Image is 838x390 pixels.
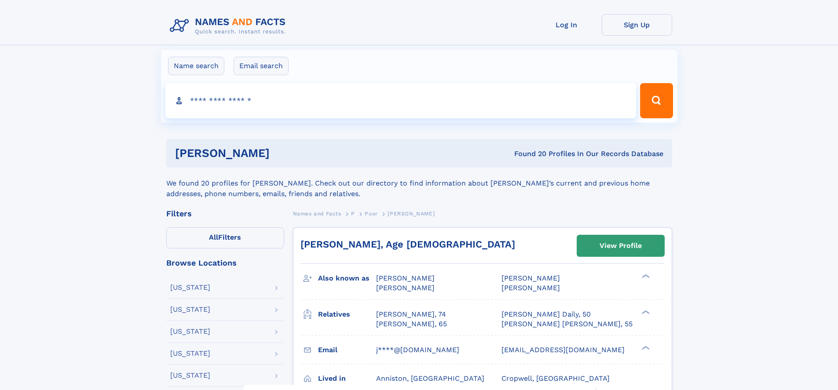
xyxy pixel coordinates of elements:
[501,374,610,383] span: Cropwell, [GEOGRAPHIC_DATA]
[168,57,224,75] label: Name search
[602,14,672,36] a: Sign Up
[365,208,377,219] a: Poor
[501,274,560,282] span: [PERSON_NAME]
[165,83,637,118] input: search input
[166,14,293,38] img: Logo Names and Facts
[376,374,484,383] span: Anniston, [GEOGRAPHIC_DATA]
[640,309,650,315] div: ❯
[501,284,560,292] span: [PERSON_NAME]
[351,208,355,219] a: P
[170,350,210,357] div: [US_STATE]
[300,239,515,250] a: [PERSON_NAME], Age [DEMOGRAPHIC_DATA]
[318,343,376,357] h3: Email
[501,346,625,354] span: [EMAIL_ADDRESS][DOMAIN_NAME]
[577,235,664,256] a: View Profile
[376,319,447,329] a: [PERSON_NAME], 65
[376,284,435,292] span: [PERSON_NAME]
[351,211,355,217] span: P
[531,14,602,36] a: Log In
[293,208,341,219] a: Names and Facts
[318,371,376,386] h3: Lived in
[640,345,650,350] div: ❯
[600,236,642,256] div: View Profile
[392,149,663,159] div: Found 20 Profiles In Our Records Database
[365,211,377,217] span: Poor
[170,372,210,379] div: [US_STATE]
[501,310,591,319] a: [PERSON_NAME] Daily, 50
[166,259,284,267] div: Browse Locations
[166,227,284,248] label: Filters
[234,57,289,75] label: Email search
[640,273,650,279] div: ❯
[170,284,210,291] div: [US_STATE]
[376,310,446,319] a: [PERSON_NAME], 74
[640,83,673,118] button: Search Button
[318,307,376,322] h3: Relatives
[376,274,435,282] span: [PERSON_NAME]
[501,319,633,329] a: [PERSON_NAME] [PERSON_NAME], 55
[166,210,284,218] div: Filters
[209,233,218,241] span: All
[170,306,210,313] div: [US_STATE]
[388,211,435,217] span: [PERSON_NAME]
[166,168,672,199] div: We found 20 profiles for [PERSON_NAME]. Check out our directory to find information about [PERSON...
[170,328,210,335] div: [US_STATE]
[175,148,392,159] h1: [PERSON_NAME]
[318,271,376,286] h3: Also known as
